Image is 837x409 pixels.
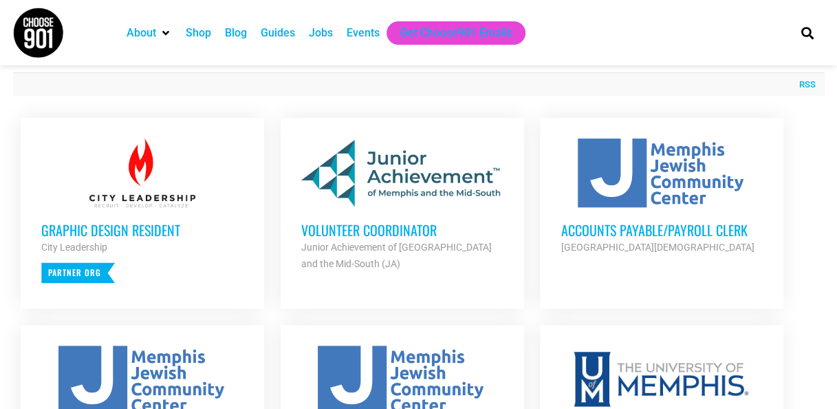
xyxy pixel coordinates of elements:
[400,25,512,41] a: Get Choose901 Emails
[120,21,179,45] div: About
[301,242,492,269] strong: Junior Achievement of [GEOGRAPHIC_DATA] and the Mid-South (JA)
[225,25,247,41] a: Blog
[67,56,116,66] label: Part Time
[127,25,156,41] a: About
[347,25,380,41] a: Events
[561,221,763,239] h3: Accounts Payable/Payroll Clerk
[41,262,115,283] p: Partner Org
[261,25,295,41] a: Guides
[41,221,243,239] h3: Graphic Design Resident
[41,242,107,253] strong: City Leadership
[13,56,58,66] label: Full Time
[21,118,264,304] a: Graphic Design Resident City Leadership Partner Org
[561,242,754,253] strong: [GEOGRAPHIC_DATA][DEMOGRAPHIC_DATA]
[792,78,815,92] a: RSS
[281,118,524,293] a: Volunteer Coordinator Junior Achievement of [GEOGRAPHIC_DATA] and the Mid-South (JA)
[309,25,333,41] a: Jobs
[796,21,818,44] div: Search
[301,221,503,239] h3: Volunteer Coordinator
[186,25,211,41] a: Shop
[120,21,777,45] nav: Main nav
[540,118,783,276] a: Accounts Payable/Payroll Clerk [GEOGRAPHIC_DATA][DEMOGRAPHIC_DATA]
